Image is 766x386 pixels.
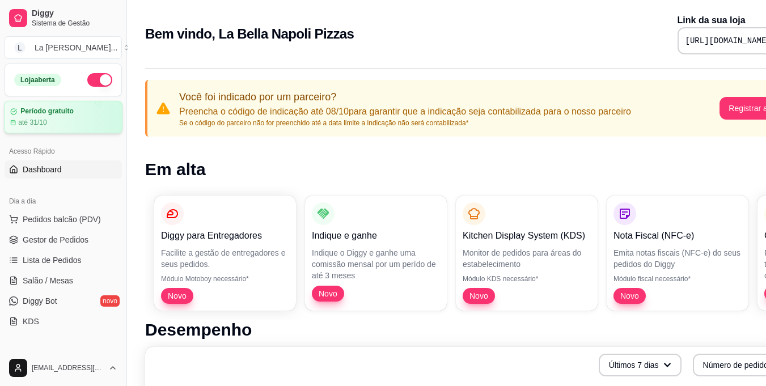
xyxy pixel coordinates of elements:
[161,274,289,283] p: Módulo Motoboy necessário*
[314,288,342,299] span: Novo
[163,290,191,302] span: Novo
[23,275,73,286] span: Salão / Mesas
[5,142,122,160] div: Acesso Rápido
[463,274,591,283] p: Módulo KDS necessário*
[23,164,62,175] span: Dashboard
[5,344,122,362] div: Catálogo
[463,247,591,270] p: Monitor de pedidos para áreas do estabelecimento
[32,363,104,372] span: [EMAIL_ADDRESS][DOMAIN_NAME]
[161,229,289,243] p: Diggy para Entregadores
[23,295,57,307] span: Diggy Bot
[145,25,354,43] h2: Bem vindo, La Bella Napoli Pizzas
[179,118,631,128] p: Se o código do parceiro não for preenchido até a data limite a indicação não será contabilizada*
[5,36,122,59] button: Select a team
[5,354,122,381] button: [EMAIL_ADDRESS][DOMAIN_NAME]
[14,42,26,53] span: L
[23,254,82,266] span: Lista de Pedidos
[5,231,122,249] a: Gestor de Pedidos
[5,272,122,290] a: Salão / Mesas
[87,73,112,87] button: Alterar Status
[179,89,631,105] p: Você foi indicado por um parceiro?
[5,192,122,210] div: Dia a dia
[456,196,598,311] button: Kitchen Display System (KDS)Monitor de pedidos para áreas do estabelecimentoMódulo KDS necessário...
[32,19,117,28] span: Sistema de Gestão
[305,196,447,311] button: Indique e ganheIndique o Diggy e ganhe uma comissão mensal por um perído de até 3 mesesNovo
[14,74,61,86] div: Loja aberta
[312,229,440,243] p: Indique e ganhe
[32,9,117,19] span: Diggy
[5,292,122,310] a: Diggy Botnovo
[613,274,742,283] p: Módulo fiscal necessário*
[5,251,122,269] a: Lista de Pedidos
[23,234,88,245] span: Gestor de Pedidos
[599,354,682,376] button: Últimos 7 dias
[161,247,289,270] p: Facilite a gestão de entregadores e seus pedidos.
[23,316,39,327] span: KDS
[613,247,742,270] p: Emita notas fiscais (NFC-e) do seus pedidos do Diggy
[607,196,748,311] button: Nota Fiscal (NFC-e)Emita notas fiscais (NFC-e) do seus pedidos do DiggyMódulo fiscal necessário*Novo
[35,42,117,53] div: La [PERSON_NAME] ...
[20,107,74,116] article: Período gratuito
[18,118,47,127] article: até 31/10
[5,101,122,133] a: Período gratuitoaté 31/10
[5,5,122,32] a: DiggySistema de Gestão
[465,290,493,302] span: Novo
[23,214,101,225] span: Pedidos balcão (PDV)
[5,160,122,179] a: Dashboard
[463,229,591,243] p: Kitchen Display System (KDS)
[154,196,296,311] button: Diggy para EntregadoresFacilite a gestão de entregadores e seus pedidos.Módulo Motoboy necessário...
[179,105,631,118] p: Preencha o código de indicação até 08/10 para garantir que a indicação seja contabilizada para o ...
[5,312,122,330] a: KDS
[5,210,122,228] button: Pedidos balcão (PDV)
[312,247,440,281] p: Indique o Diggy e ganhe uma comissão mensal por um perído de até 3 meses
[613,229,742,243] p: Nota Fiscal (NFC-e)
[616,290,644,302] span: Novo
